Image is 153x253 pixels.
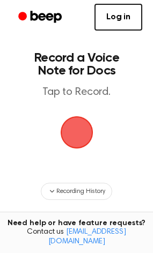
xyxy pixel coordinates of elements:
p: Tap to Record. [19,86,134,99]
a: [EMAIL_ADDRESS][DOMAIN_NAME] [48,228,126,245]
button: Recording History [41,183,112,200]
span: Contact us [6,228,147,247]
button: Beep Logo [61,116,93,148]
a: Log in [94,4,142,31]
span: Recording History [56,187,105,196]
a: Beep [11,7,71,28]
h1: Record a Voice Note for Docs [19,51,134,77]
